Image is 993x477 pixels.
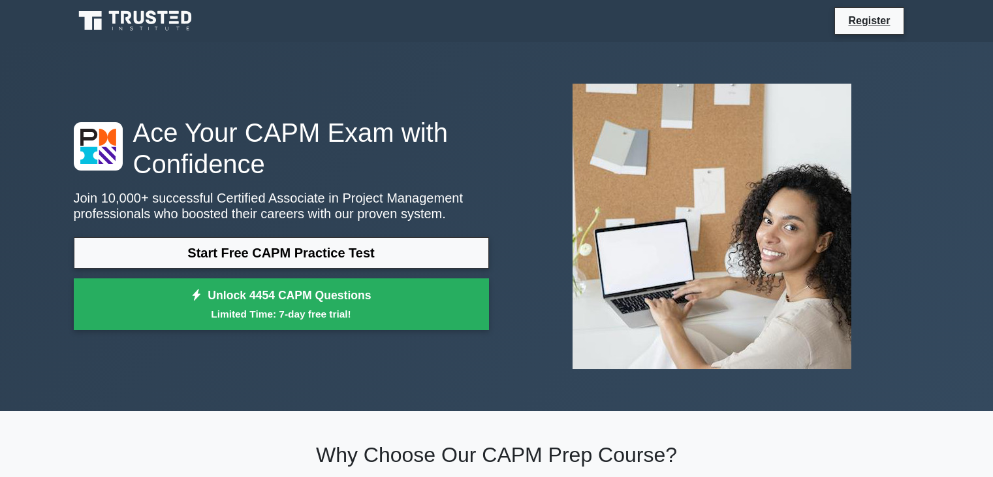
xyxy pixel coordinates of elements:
p: Join 10,000+ successful Certified Associate in Project Management professionals who boosted their... [74,190,489,222]
a: Register [840,12,898,29]
h2: Why Choose Our CAPM Prep Course? [74,442,920,467]
a: Start Free CAPM Practice Test [74,237,489,269]
small: Limited Time: 7-day free trial! [90,306,473,321]
a: Unlock 4454 CAPM QuestionsLimited Time: 7-day free trial! [74,278,489,331]
h1: Ace Your CAPM Exam with Confidence [74,117,489,180]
